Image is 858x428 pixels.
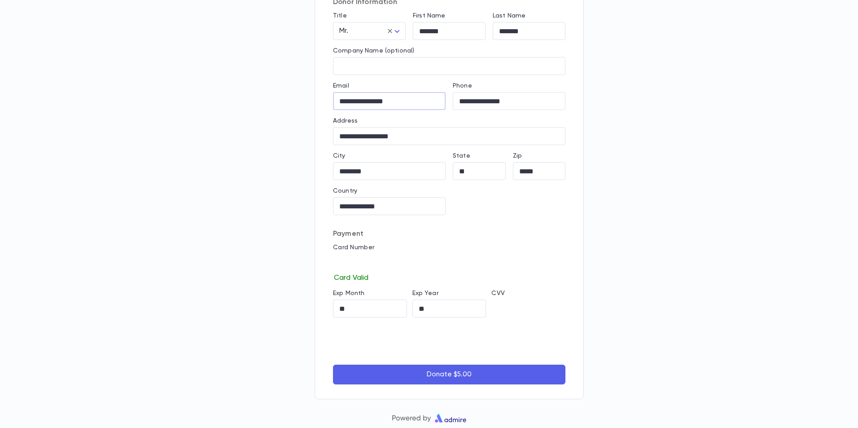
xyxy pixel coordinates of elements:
[333,272,565,282] p: Card Valid
[333,152,346,159] label: City
[333,365,565,384] button: Donate $5.00
[339,27,348,35] span: Mr.
[453,152,470,159] label: State
[333,47,414,54] label: Company Name (optional)
[453,82,472,89] label: Phone
[333,82,349,89] label: Email
[333,254,565,272] iframe: card
[412,290,438,297] label: Exp Year
[513,152,522,159] label: Zip
[333,244,565,251] p: Card Number
[333,229,565,238] p: Payment
[333,290,364,297] label: Exp Month
[333,12,347,19] label: Title
[413,12,445,19] label: First Name
[493,12,525,19] label: Last Name
[491,300,565,318] iframe: cvv
[333,187,357,194] label: Country
[333,22,406,40] div: Mr.
[333,117,358,124] label: Address
[491,290,565,297] p: CVV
